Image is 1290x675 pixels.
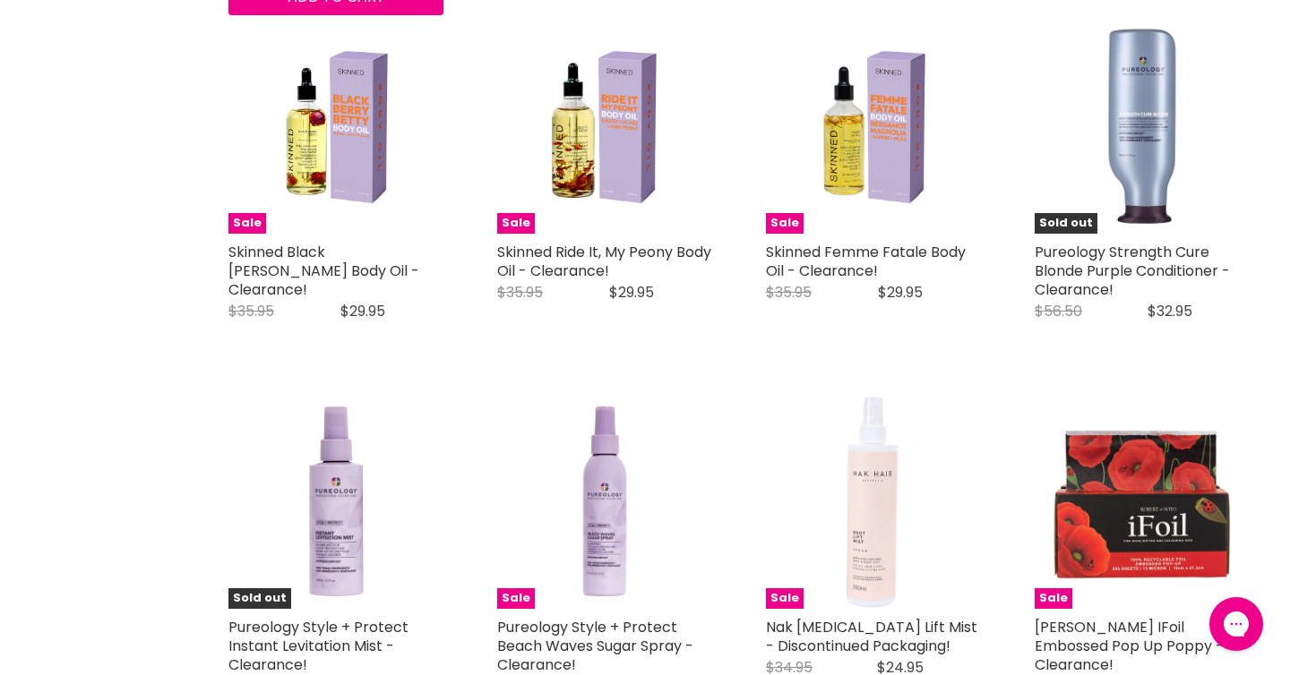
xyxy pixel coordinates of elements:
[1200,591,1272,657] iframe: Gorgias live chat messenger
[497,588,535,609] span: Sale
[497,617,693,675] a: Pureology Style + Protect Beach Waves Sugar Spray - Clearance!
[497,394,712,609] img: Pureology Style + Protect Beach Waves Sugar Spray - Clearance!
[766,282,812,303] span: $35.95
[497,282,543,303] span: $35.95
[766,617,977,656] a: Nak [MEDICAL_DATA] Lift Mist - Discontinued Packaging!
[228,301,274,321] span: $35.95
[228,19,443,234] a: Skinned Black Berry Betty Body Oil - Clearance! Sale
[340,301,385,321] span: $29.95
[497,242,711,281] a: Skinned Ride It, My Peony Body Oil - Clearance!
[228,394,443,609] img: Pureology Style + Protect Instant Levitation Mist - Clearance!
[766,588,804,609] span: Sale
[1035,588,1072,609] span: Sale
[228,588,291,609] span: Sold out
[766,19,981,234] a: Skinned Femme Fatale Body Oil - Clearance! Sale
[1148,301,1192,321] span: $32.95
[1035,19,1250,234] img: Pureology Strength Cure Blonde Purple Conditioner - Clearance!
[766,213,804,234] span: Sale
[1035,19,1250,234] a: Pureology Strength Cure Blonde Purple Conditioner - Clearance! Sold out
[1035,242,1230,300] a: Pureology Strength Cure Blonde Purple Conditioner - Clearance!
[228,394,443,609] a: Pureology Style + Protect Instant Levitation Mist - Clearance! Sold out
[1035,394,1250,609] a: Robert De Soto IFoil Embossed Pop Up Poppy - Clearance! Robert De Soto IFoil Embossed Pop Up Popp...
[497,19,712,234] a: Skinned Ride It, My Peony Body Oil - Clearance! Sale
[766,394,981,609] img: Nak Hair Root Lift Mist - Discontinued Packaging!
[228,242,419,300] a: Skinned Black [PERSON_NAME] Body Oil - Clearance!
[255,19,417,234] img: Skinned Black Berry Betty Body Oil - Clearance!
[793,19,954,234] img: Skinned Femme Fatale Body Oil - Clearance!
[766,242,966,281] a: Skinned Femme Fatale Body Oil - Clearance!
[878,282,923,303] span: $29.95
[1035,301,1082,321] span: $56.50
[766,394,981,609] a: Nak Hair Root Lift Mist - Discontinued Packaging! Sale
[1035,394,1250,609] img: Robert De Soto IFoil Embossed Pop Up Poppy - Clearance!
[228,213,266,234] span: Sale
[497,394,712,609] a: Pureology Style + Protect Beach Waves Sugar Spray - Clearance! Sale
[1035,617,1224,675] a: [PERSON_NAME] IFoil Embossed Pop Up Poppy - Clearance!
[228,617,408,675] a: Pureology Style + Protect Instant Levitation Mist - Clearance!
[1035,213,1097,234] span: Sold out
[497,213,535,234] span: Sale
[609,282,654,303] span: $29.95
[524,19,685,234] img: Skinned Ride It, My Peony Body Oil - Clearance!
